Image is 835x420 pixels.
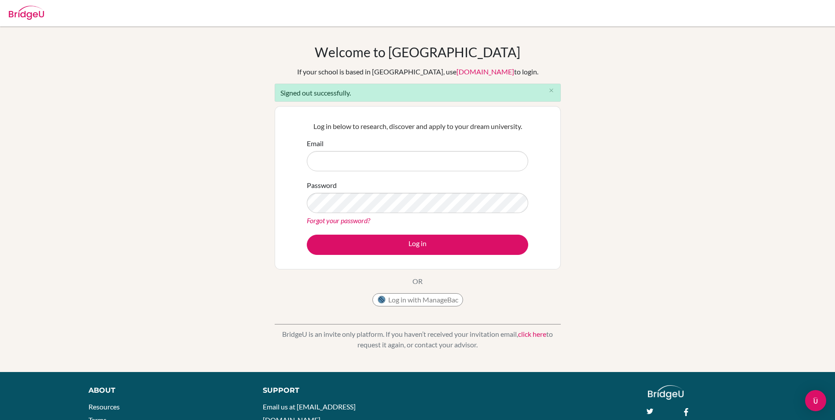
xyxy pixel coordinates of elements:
div: Support [263,385,407,396]
a: [DOMAIN_NAME] [456,67,514,76]
div: If your school is based in [GEOGRAPHIC_DATA], use to login. [297,66,538,77]
div: Signed out successfully. [275,84,561,102]
label: Password [307,180,337,191]
a: click here [518,330,546,338]
a: Forgot your password? [307,216,370,225]
img: Bridge-U [9,6,44,20]
img: logo_white@2x-f4f0deed5e89b7ecb1c2cc34c3e3d731f90f0f143d5ea2071677605dd97b5244.png [648,385,684,400]
button: Close [543,84,560,97]
div: Open Intercom Messenger [805,390,826,411]
i: close [548,87,555,94]
button: Log in with ManageBac [372,293,463,306]
label: Email [307,138,324,149]
h1: Welcome to [GEOGRAPHIC_DATA] [315,44,520,60]
button: Log in [307,235,528,255]
p: Log in below to research, discover and apply to your dream university. [307,121,528,132]
p: BridgeU is an invite only platform. If you haven’t received your invitation email, to request it ... [275,329,561,350]
div: About [88,385,243,396]
a: Resources [88,402,120,411]
p: OR [412,276,423,287]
